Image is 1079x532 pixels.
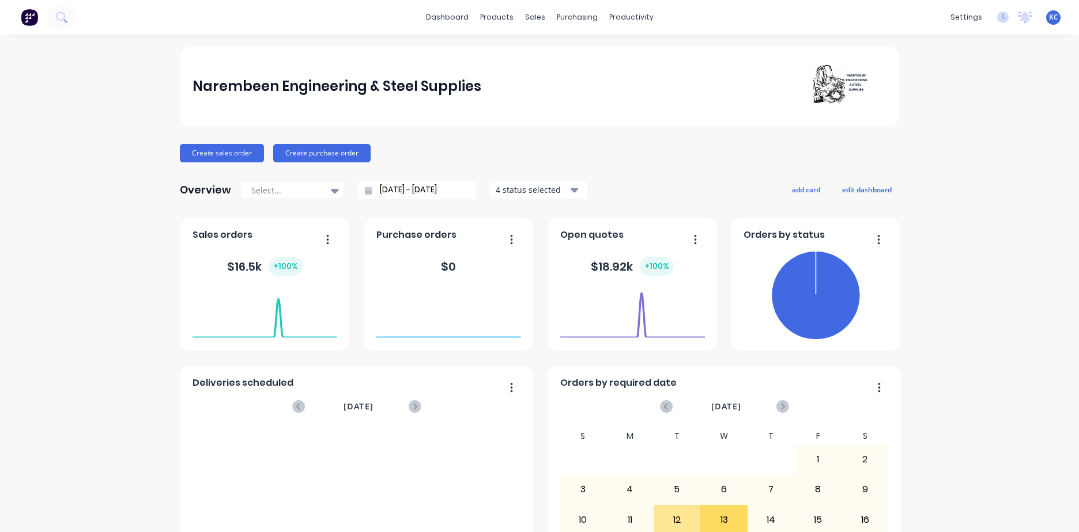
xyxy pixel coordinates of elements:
div: 4 status selected [496,184,568,196]
div: T [748,428,795,444]
div: T [654,428,701,444]
button: Create purchase order [273,144,371,162]
span: [DATE] [344,400,373,413]
button: add card [784,182,828,197]
span: Sales orders [193,228,252,242]
span: Deliveries scheduled [193,376,293,390]
span: Open quotes [560,228,624,242]
div: Narembeen Engineering & Steel Supplies [193,75,481,98]
div: sales [519,9,551,26]
div: S [842,428,889,444]
div: $ 18.92k [591,257,674,276]
button: 4 status selected [489,181,587,199]
div: F [794,428,842,444]
div: 5 [654,475,700,504]
div: 1 [795,445,841,474]
div: 4 [607,475,653,504]
img: Factory [21,9,38,26]
div: 7 [748,475,794,504]
span: [DATE] [711,400,741,413]
div: 8 [795,475,841,504]
div: productivity [603,9,659,26]
span: Purchase orders [376,228,456,242]
div: + 100 % [269,257,303,276]
span: Orders by status [744,228,825,242]
div: M [606,428,654,444]
div: products [474,9,519,26]
a: dashboard [420,9,474,26]
div: settings [945,9,988,26]
div: purchasing [551,9,603,26]
img: Narembeen Engineering & Steel Supplies [806,64,886,109]
div: 3 [560,475,606,504]
div: Overview [180,178,231,202]
div: 6 [701,475,747,504]
div: $ 16.5k [227,257,303,276]
div: + 100 % [640,257,674,276]
div: W [700,428,748,444]
div: S [560,428,607,444]
button: Create sales order [180,144,264,162]
span: KC [1049,12,1058,22]
div: 9 [842,475,888,504]
div: $ 0 [441,258,456,275]
div: 2 [842,445,888,474]
button: edit dashboard [835,182,899,197]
